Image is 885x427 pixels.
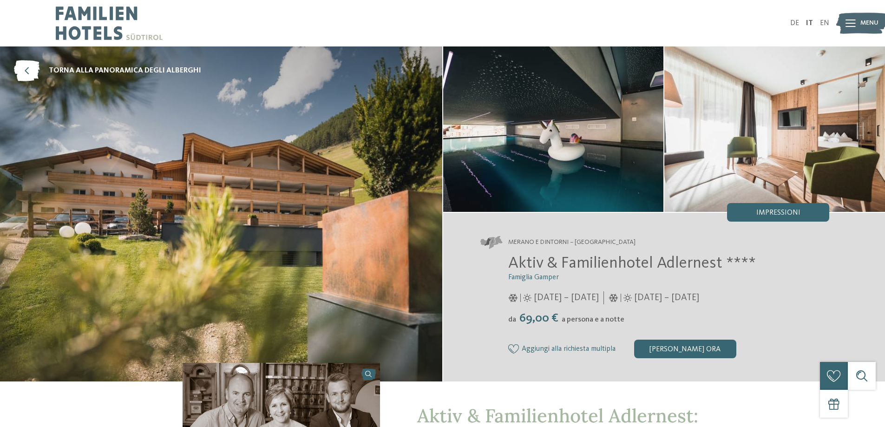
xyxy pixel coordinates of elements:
i: Orario d’apertura tutto l'anno [609,294,618,302]
a: EN [820,20,829,27]
span: 69,00 € [517,312,561,324]
span: a persona e a notte [562,316,624,323]
span: Menu [860,19,878,28]
a: IT [806,20,813,27]
span: Merano e dintorni – [GEOGRAPHIC_DATA] [508,238,636,247]
a: DE [790,20,799,27]
i: Orario d’apertura tutto l'anno [520,294,531,302]
span: Aktiv & Familienhotel Adlernest **** [508,255,756,271]
span: [DATE] – [DATE] [634,291,699,304]
img: Il family hotel a Merano e dintorni con una marcia in più [443,46,664,212]
img: Il family hotel a Merano e dintorni con una marcia in più [664,46,885,212]
i: Orario d’apertura tutto l'anno [621,294,632,302]
span: da [508,316,516,323]
span: Aggiungi alla richiesta multipla [522,345,616,354]
span: torna alla panoramica degli alberghi [49,66,201,76]
a: torna alla panoramica degli alberghi [14,60,201,81]
i: Orario d’apertura tutto l'anno [508,294,518,302]
span: Impressioni [756,209,800,217]
span: [DATE] – [DATE] [534,291,599,304]
span: Famiglia Gamper [508,274,559,281]
div: [PERSON_NAME] ora [634,340,736,358]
